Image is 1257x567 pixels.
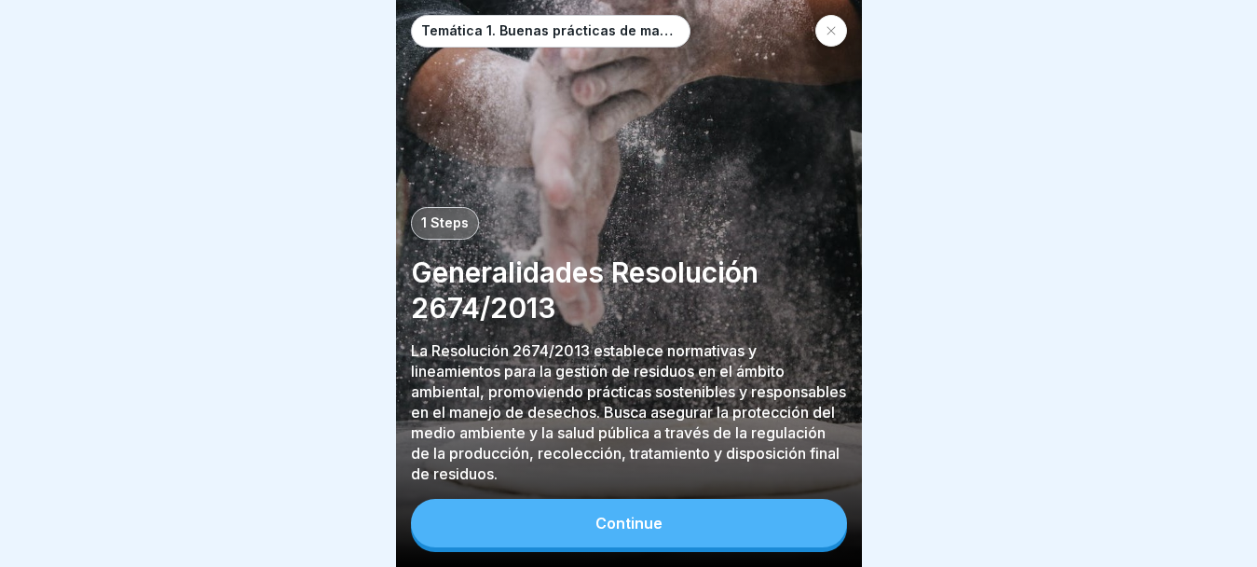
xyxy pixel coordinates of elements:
[411,499,847,547] button: Continue
[421,23,680,39] p: Temática 1. Buenas prácticas de manufactura
[595,515,663,532] div: Continue
[411,340,847,484] p: La Resolución 2674/2013 establece normativas y lineamientos para la gestión de residuos en el ámb...
[411,255,847,325] p: Generalidades Resolución 2674/2013
[421,215,469,231] p: 1 Steps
